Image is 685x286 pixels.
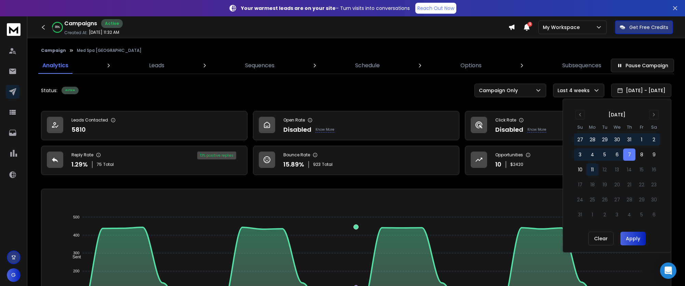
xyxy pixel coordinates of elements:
[574,133,586,146] button: 27
[7,268,21,282] button: G
[71,125,86,134] p: 5810
[62,87,79,94] div: Active
[623,124,635,131] th: Thursday
[648,124,660,131] th: Saturday
[620,232,646,245] button: Apply
[41,146,247,175] a: Reply Rate1.29%75Total13% positive replies
[465,146,671,175] a: Opportunities10$2420
[495,152,523,158] p: Opportunities
[42,61,68,70] p: Analytics
[253,111,459,140] a: Open RateDisabledKnow More
[527,127,546,132] p: Know More
[495,125,523,134] p: Disabled
[415,3,456,14] a: Reach Out Now
[41,87,57,94] p: Status:
[67,255,81,259] span: Sent
[97,162,102,167] span: 75
[649,110,659,119] button: Go to next month
[648,148,660,161] button: 9
[599,124,611,131] th: Tuesday
[355,61,380,70] p: Schedule
[64,19,97,28] h1: Campaigns
[197,152,236,159] div: 13 % positive replies
[241,5,336,12] strong: Your warmest leads are on your site
[145,57,169,74] a: Leads
[611,133,623,146] button: 30
[510,162,523,167] p: $ 2420
[575,110,585,119] button: Go to previous month
[41,111,247,140] a: Leads Contacted5810
[241,57,279,74] a: Sequences
[55,25,60,29] p: 89 %
[574,148,586,161] button: 3
[322,162,333,167] span: Total
[283,117,305,123] p: Open Rate
[64,30,88,35] p: Created At:
[623,133,635,146] button: 31
[103,162,114,167] span: Total
[315,127,334,132] p: Know More
[38,57,72,74] a: Analytics
[73,233,79,237] tspan: 400
[623,148,635,161] button: 7
[635,124,648,131] th: Friday
[7,23,21,36] img: logo
[71,117,108,123] p: Leads Contacted
[283,125,311,134] p: Disabled
[283,160,304,169] p: 15.89 %
[527,22,532,27] span: 6
[101,19,123,28] div: Active
[574,124,586,131] th: Sunday
[635,148,648,161] button: 8
[71,160,88,169] p: 1.29 %
[495,117,516,123] p: Click Rate
[41,48,66,53] button: Campaign
[77,48,142,53] p: Med Spa [GEOGRAPHIC_DATA]
[313,162,321,167] span: 923
[73,215,79,219] tspan: 500
[456,57,486,74] a: Options
[89,30,119,35] p: [DATE] 11:32 AM
[586,148,599,161] button: 4
[586,163,599,176] button: 11
[73,269,79,273] tspan: 200
[599,133,611,146] button: 29
[543,24,582,31] p: My Workspace
[635,133,648,146] button: 1
[648,133,660,146] button: 2
[608,111,626,118] div: [DATE]
[558,57,605,74] a: Subsequences
[615,20,673,34] button: Get Free Credits
[71,152,93,158] p: Reply Rate
[611,124,623,131] th: Wednesday
[586,124,599,131] th: Monday
[588,232,614,245] button: Clear
[558,87,592,94] p: Last 4 weeks
[611,84,671,97] button: [DATE] - [DATE]
[283,152,310,158] p: Bounce Rate
[460,61,482,70] p: Options
[479,87,521,94] p: Campaign Only
[629,24,668,31] p: Get Free Credits
[351,57,384,74] a: Schedule
[599,148,611,161] button: 5
[660,262,676,279] div: Open Intercom Messenger
[245,61,274,70] p: Sequences
[495,160,501,169] p: 10
[73,251,79,255] tspan: 300
[417,5,454,12] p: Reach Out Now
[611,59,674,72] button: Pause Campaign
[149,61,164,70] p: Leads
[562,61,601,70] p: Subsequences
[465,111,671,140] a: Click RateDisabledKnow More
[253,146,459,175] a: Bounce Rate15.89%923Total
[586,133,599,146] button: 28
[611,148,623,161] button: 6
[574,163,586,176] button: 10
[241,5,410,12] p: – Turn visits into conversations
